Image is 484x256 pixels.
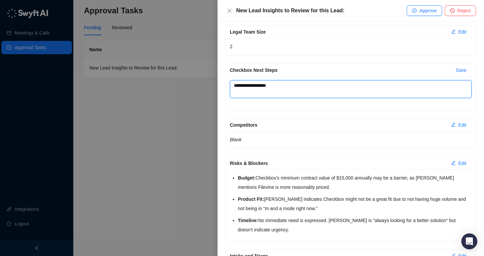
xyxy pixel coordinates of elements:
[236,7,407,15] div: New Lead Insights to Review for this Lead:
[445,5,476,16] button: Reject
[451,122,456,127] span: edit
[458,121,466,129] span: Edit
[461,233,477,249] div: Open Intercom Messenger
[450,65,472,75] button: Save
[451,161,456,165] span: edit
[238,194,472,213] li: [PERSON_NAME] indicates Checkbox might not be a great fit due to not having huge volume and not b...
[227,8,232,13] span: close
[230,121,446,129] div: Competitors
[238,196,264,202] strong: Product Fit:
[446,120,472,130] button: Edit
[407,5,442,16] button: Approve
[451,29,456,34] span: edit
[446,158,472,169] button: Edit
[230,137,242,142] em: Blank
[238,218,258,223] strong: Timeline:
[450,8,455,13] span: stop
[230,42,472,51] p: 2
[419,7,437,14] span: Approve
[458,160,466,167] span: Edit
[446,27,472,37] button: Edit
[226,7,234,15] button: Close
[456,66,466,74] span: Save
[238,216,472,234] li: No immediate need is expressed. [PERSON_NAME] is "always looking for a better solution" but doesn...
[230,80,472,98] textarea: Checkbox Next Steps
[230,66,450,74] div: Checkbox Next Steps
[230,160,446,167] div: Risks & Blockers
[238,173,472,192] li: Checkbox's minimum contract value of $15,000 annually may be a barrier, as [PERSON_NAME] mentions...
[238,175,255,181] strong: Budget:
[412,8,417,13] span: check-circle
[230,28,446,36] div: Legal Team Size
[458,28,466,36] span: Edit
[457,7,471,14] span: Reject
